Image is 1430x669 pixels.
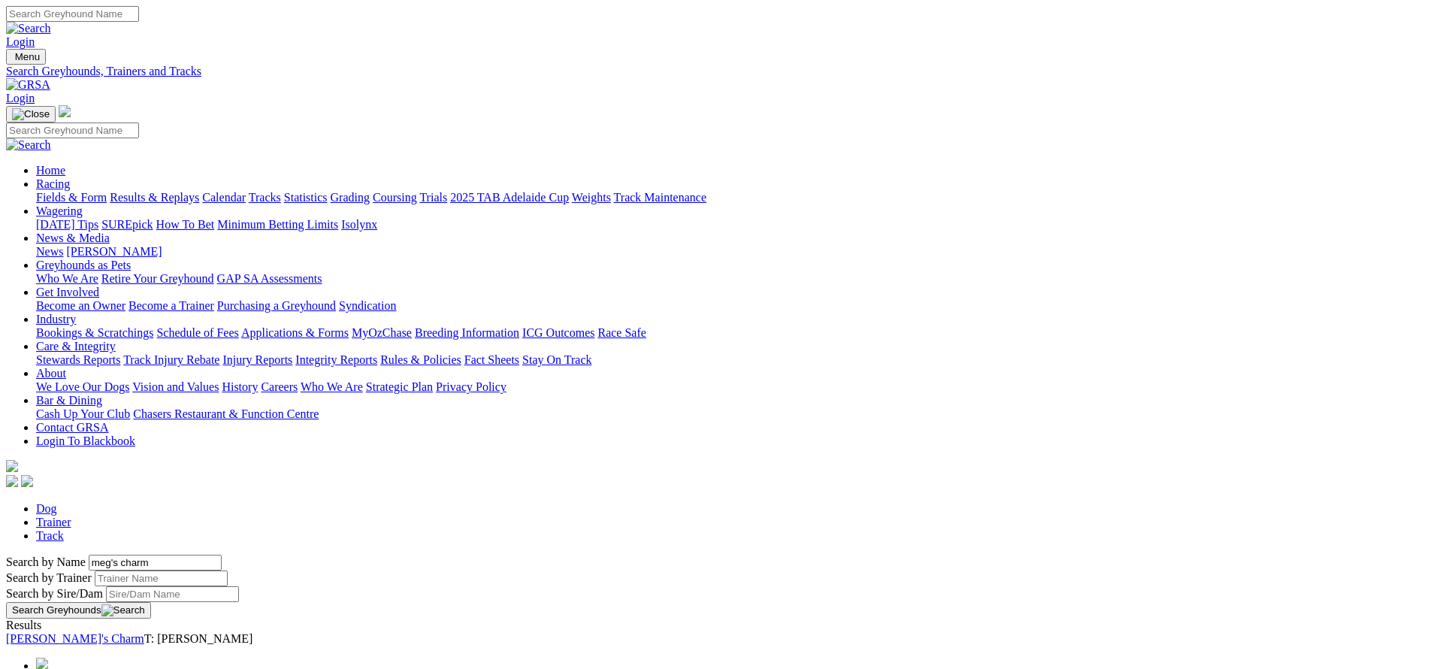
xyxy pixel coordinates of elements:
a: [PERSON_NAME]'s Charm [6,632,144,645]
a: SUREpick [101,218,153,231]
img: Search [101,604,145,616]
a: History [222,380,258,393]
a: Track Maintenance [614,191,706,204]
a: Industry [36,313,76,325]
a: About [36,367,66,380]
div: Bar & Dining [36,407,1424,421]
img: Search [6,138,51,152]
a: Login To Blackbook [36,434,135,447]
a: Careers [261,380,298,393]
a: News [36,245,63,258]
button: Toggle navigation [6,106,56,123]
a: ICG Outcomes [522,326,594,339]
a: Breeding Information [415,326,519,339]
a: Bar & Dining [36,394,102,407]
span: Menu [15,51,40,62]
a: Fields & Form [36,191,107,204]
a: Injury Reports [222,353,292,366]
div: Care & Integrity [36,353,1424,367]
a: Retire Your Greyhound [101,272,214,285]
a: Tracks [249,191,281,204]
a: Trials [419,191,447,204]
a: Purchasing a Greyhound [217,299,336,312]
img: twitter.svg [21,475,33,487]
a: Stewards Reports [36,353,120,366]
a: How To Bet [156,218,215,231]
a: Search Greyhounds, Trainers and Tracks [6,65,1424,78]
a: Bookings & Scratchings [36,326,153,339]
a: Login [6,92,35,104]
input: Search by Trainer name [95,571,228,586]
a: Chasers Restaurant & Function Centre [133,407,319,420]
a: Racing [36,177,70,190]
a: Isolynx [341,218,377,231]
a: Syndication [339,299,396,312]
a: Dog [36,502,57,515]
div: About [36,380,1424,394]
a: Statistics [284,191,328,204]
a: Who We Are [301,380,363,393]
a: Get Involved [36,286,99,298]
img: GRSA [6,78,50,92]
a: We Love Our Dogs [36,380,129,393]
a: Home [36,164,65,177]
a: Privacy Policy [436,380,506,393]
a: Coursing [373,191,417,204]
img: logo-grsa-white.png [6,460,18,472]
div: Greyhounds as Pets [36,272,1424,286]
a: Become an Owner [36,299,125,312]
a: News & Media [36,232,110,244]
div: Wagering [36,218,1424,232]
a: Become a Trainer [128,299,214,312]
a: Calendar [202,191,246,204]
div: Racing [36,191,1424,204]
input: Search [6,6,139,22]
button: Toggle navigation [6,49,46,65]
a: Greyhounds as Pets [36,259,131,271]
a: Strategic Plan [366,380,433,393]
a: Results & Replays [110,191,199,204]
a: Grading [331,191,370,204]
a: Contact GRSA [36,421,108,434]
a: GAP SA Assessments [217,272,322,285]
a: [DATE] Tips [36,218,98,231]
img: Search [6,22,51,35]
div: T: [PERSON_NAME] [6,632,1424,646]
input: Search [6,123,139,138]
button: Search Greyhounds [6,602,151,619]
input: Search by Greyhound name [89,555,222,571]
a: Track [36,529,64,542]
a: Minimum Betting Limits [217,218,338,231]
a: [PERSON_NAME] [66,245,162,258]
a: Integrity Reports [295,353,377,366]
a: Rules & Policies [380,353,461,366]
a: Applications & Forms [241,326,349,339]
a: Stay On Track [522,353,591,366]
a: MyOzChase [352,326,412,339]
div: Industry [36,326,1424,340]
a: 2025 TAB Adelaide Cup [450,191,569,204]
img: logo-grsa-white.png [59,105,71,117]
a: Trainer [36,516,71,528]
div: Results [6,619,1424,632]
a: Care & Integrity [36,340,116,353]
a: Race Safe [597,326,645,339]
a: Fact Sheets [464,353,519,366]
a: Wagering [36,204,83,217]
a: Login [6,35,35,48]
label: Search by Name [6,555,86,568]
a: Weights [572,191,611,204]
div: News & Media [36,245,1424,259]
a: Schedule of Fees [156,326,238,339]
a: Who We Are [36,272,98,285]
a: Vision and Values [132,380,219,393]
input: Search by Sire/Dam name [106,586,239,602]
img: Close [12,108,50,120]
label: Search by Trainer [6,571,92,584]
label: Search by Sire/Dam [6,587,103,600]
a: Track Injury Rebate [123,353,219,366]
a: Cash Up Your Club [36,407,130,420]
img: facebook.svg [6,475,18,487]
div: Get Involved [36,299,1424,313]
